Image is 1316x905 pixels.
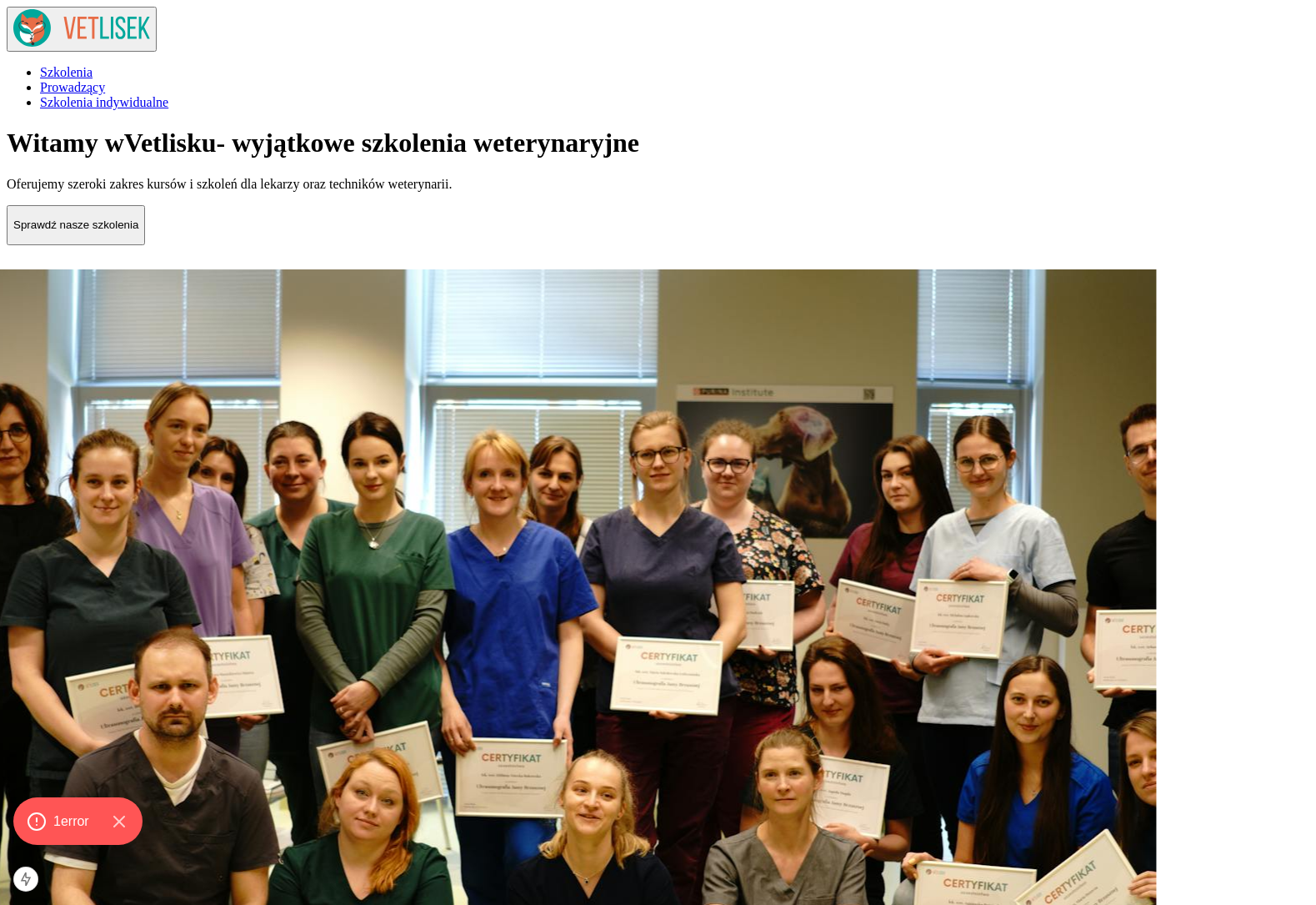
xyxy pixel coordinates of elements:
[40,65,93,79] a: Szkolenia
[124,128,162,158] span: Vet
[13,219,138,231] p: Sprawdź nasze szkolenia
[7,217,145,231] a: Sprawdź nasze szkolenia
[40,80,105,94] a: Prowadzący
[40,95,168,109] a: Szkolenia indywidualne
[7,177,1309,192] p: Oferujemy szeroki zakres kursów i szkoleń dla lekarzy oraz techników weterynarii.
[7,205,145,245] button: Sprawdź nasze szkolenia
[162,128,217,158] span: lisku
[7,128,1309,158] h1: Witamy w - wyjątkowe szkolenia weterynaryjne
